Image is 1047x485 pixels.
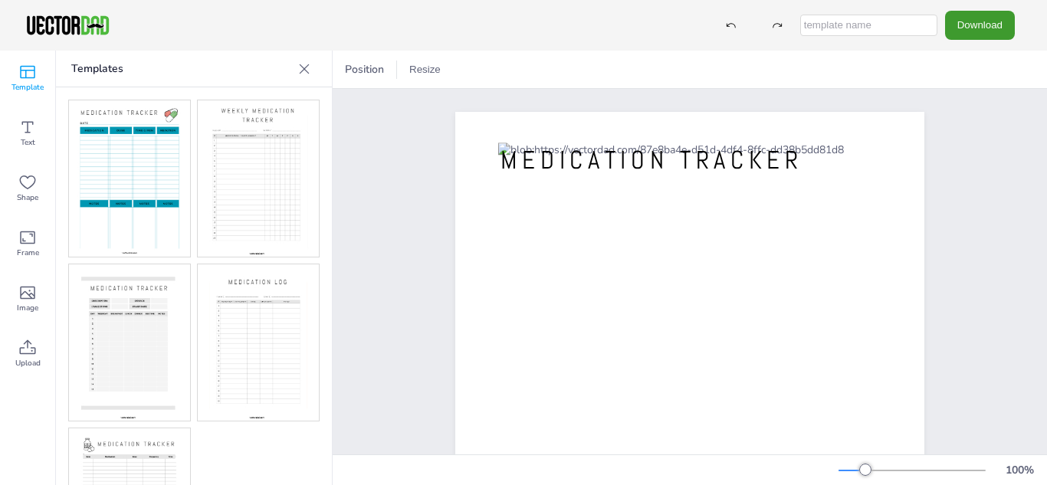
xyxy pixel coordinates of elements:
[800,15,937,36] input: template name
[25,14,111,37] img: VectorDad-1.png
[342,62,387,77] span: Position
[21,136,35,149] span: Text
[69,264,190,421] img: med3.jpg
[945,11,1015,39] button: Download
[17,302,38,314] span: Image
[198,100,319,257] img: med2.jpg
[69,100,190,257] img: med1.jpg
[17,247,39,259] span: Frame
[198,264,319,421] img: med4.jpg
[15,357,41,369] span: Upload
[501,144,803,176] span: MEDICATION TRACKER
[17,192,38,204] span: Shape
[71,51,292,87] p: Templates
[11,81,44,93] span: Template
[1001,463,1038,477] div: 100 %
[403,57,447,82] button: Resize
